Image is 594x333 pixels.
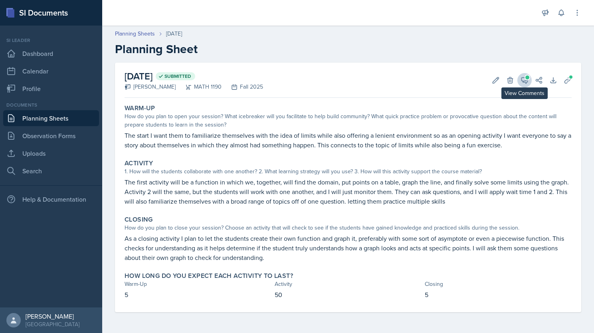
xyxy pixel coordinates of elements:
a: Planning Sheets [115,30,155,38]
p: As a closing activity I plan to let the students create their own function and graph it, preferab... [125,234,572,262]
a: Search [3,163,99,179]
div: [GEOGRAPHIC_DATA] [26,320,79,328]
a: Profile [3,81,99,97]
label: Closing [125,216,153,224]
div: How do you plan to close your session? Choose an activity that will check to see if the students ... [125,224,572,232]
div: How do you plan to open your session? What icebreaker will you facilitate to help build community... [125,112,572,129]
div: Help & Documentation [3,191,99,207]
div: [PERSON_NAME] [125,83,176,91]
h2: [DATE] [125,69,263,83]
div: Closing [425,280,572,288]
a: Uploads [3,145,99,161]
a: Calendar [3,63,99,79]
p: 5 [425,290,572,299]
span: Submitted [164,73,191,79]
label: Activity [125,159,153,167]
div: 1. How will the students collaborate with one another? 2. What learning strategy will you use? 3.... [125,167,572,176]
div: [DATE] [166,30,182,38]
a: Dashboard [3,46,99,61]
label: Warm-Up [125,104,155,112]
a: Observation Forms [3,128,99,144]
label: How long do you expect each activity to last? [125,272,293,280]
div: [PERSON_NAME] [26,312,79,320]
h2: Planning Sheet [115,42,581,56]
p: The first activity will be a function in which we, together, will find the domain, put points on ... [125,177,572,206]
div: Warm-Up [125,280,271,288]
button: View Comments [517,73,532,87]
div: Si leader [3,37,99,44]
p: 50 [275,290,422,299]
div: Activity [275,280,422,288]
p: The start I want them to familiarize themselves with the idea of limits while also offering a len... [125,131,572,150]
div: Documents [3,101,99,109]
div: MATH 1190 [176,83,222,91]
p: 5 [125,290,271,299]
a: Planning Sheets [3,110,99,126]
div: Fall 2025 [222,83,263,91]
